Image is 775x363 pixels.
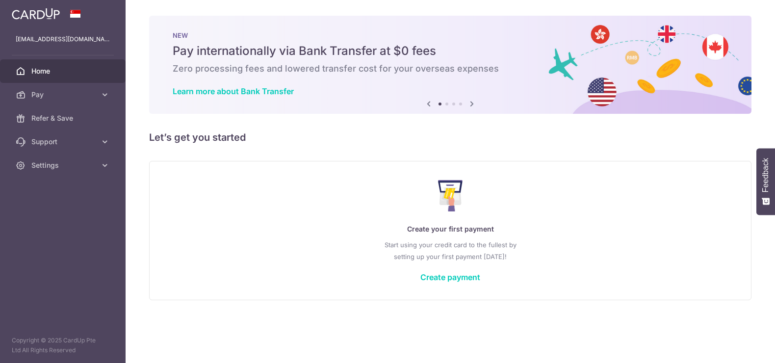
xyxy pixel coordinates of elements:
[173,43,728,59] h5: Pay internationally via Bank Transfer at $0 fees
[31,160,96,170] span: Settings
[173,63,728,75] h6: Zero processing fees and lowered transfer cost for your overseas expenses
[149,130,751,145] h5: Let’s get you started
[173,86,294,96] a: Learn more about Bank Transfer
[31,90,96,100] span: Pay
[31,113,96,123] span: Refer & Save
[16,34,110,44] p: [EMAIL_ADDRESS][DOMAIN_NAME]
[31,66,96,76] span: Home
[756,148,775,215] button: Feedback - Show survey
[149,16,751,114] img: Bank transfer banner
[761,158,770,192] span: Feedback
[438,180,463,211] img: Make Payment
[420,272,480,282] a: Create payment
[169,223,731,235] p: Create your first payment
[173,31,728,39] p: NEW
[169,239,731,262] p: Start using your credit card to the fullest by setting up your first payment [DATE]!
[31,137,96,147] span: Support
[12,8,60,20] img: CardUp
